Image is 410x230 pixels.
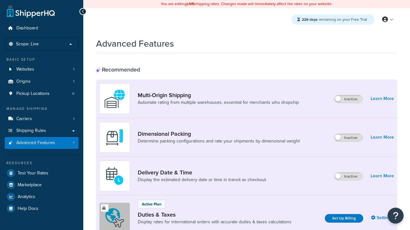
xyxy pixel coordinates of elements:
[138,211,291,218] a: Duties & Taxes
[96,66,140,73] div: Recommended
[302,17,318,22] strong: 226 days
[325,214,363,223] a: Set Up Billing
[5,106,78,111] div: Manage Shipping
[371,172,394,180] a: Learn More
[72,91,74,96] span: 0
[5,137,78,149] li: Advanced Features
[16,79,31,84] span: Origins
[138,177,267,183] a: Display the estimated delivery date or time in transit as checkout.
[5,64,78,75] li: Websites
[73,79,74,84] span: 1
[18,194,35,200] span: Analytics
[73,67,74,72] span: 1
[334,172,363,180] label: Inactive
[5,137,78,149] a: Advanced Features1
[371,213,394,222] a: Settings
[16,116,32,122] span: Carriers
[138,92,299,99] a: Multi-Origin Shipping
[388,208,404,224] button: Open Resource Center
[5,191,78,203] a: Analytics
[334,95,363,103] label: Inactive
[5,160,78,166] div: Resources
[5,76,78,88] a: Origins1
[16,67,34,72] span: Websites
[138,219,291,225] a: Display rates for international orders with accurate duties & taxes calculations
[5,113,78,125] li: Carriers
[138,99,299,106] a: Automate rating from multiple warehouses, essential for merchants who dropship
[103,126,126,149] img: DTVBYsAAAAAASUVORK5CYII=
[103,88,126,110] img: WatD5o0RtDAAAAAElFTkSuQmCC
[5,167,78,179] a: Test Your Rates
[5,88,78,100] a: Pickup Locations0
[16,128,46,134] span: Shipping Rules
[73,116,74,122] span: 1
[142,201,161,207] p: Active Plan
[371,94,394,103] a: Learn More
[5,22,78,34] a: Dashboard
[138,138,300,144] a: Determine packing configurations and rate your shipments by dimensional weight
[5,125,78,137] a: Shipping Rules
[16,91,50,96] span: Pickup Locations
[371,133,394,142] a: Learn More
[5,113,78,125] a: Carriers1
[103,165,126,187] img: gfkeb5ejjkALwAAAABJRU5ErkJggg==
[16,140,55,146] span: Advanced Features
[187,1,194,7] b: LIVE
[18,171,48,176] span: Test Your Rates
[18,182,42,188] span: Marketplace
[16,42,39,47] span: Scope: Live
[302,17,367,22] span: remaining on your Free Trial
[5,76,78,88] li: Origins
[138,169,267,176] a: Delivery Date & Time
[18,206,38,211] span: Help Docs
[334,134,363,142] label: Inactive
[5,64,78,75] a: Websites1
[5,57,78,62] div: Basic Setup
[5,179,78,191] a: Marketplace
[138,130,300,137] a: Dimensional Packing
[73,140,74,146] span: 1
[16,26,38,31] span: Dashboard
[5,203,78,214] a: Help Docs
[96,37,174,50] h1: Advanced Features
[5,88,78,100] li: Pickup Locations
